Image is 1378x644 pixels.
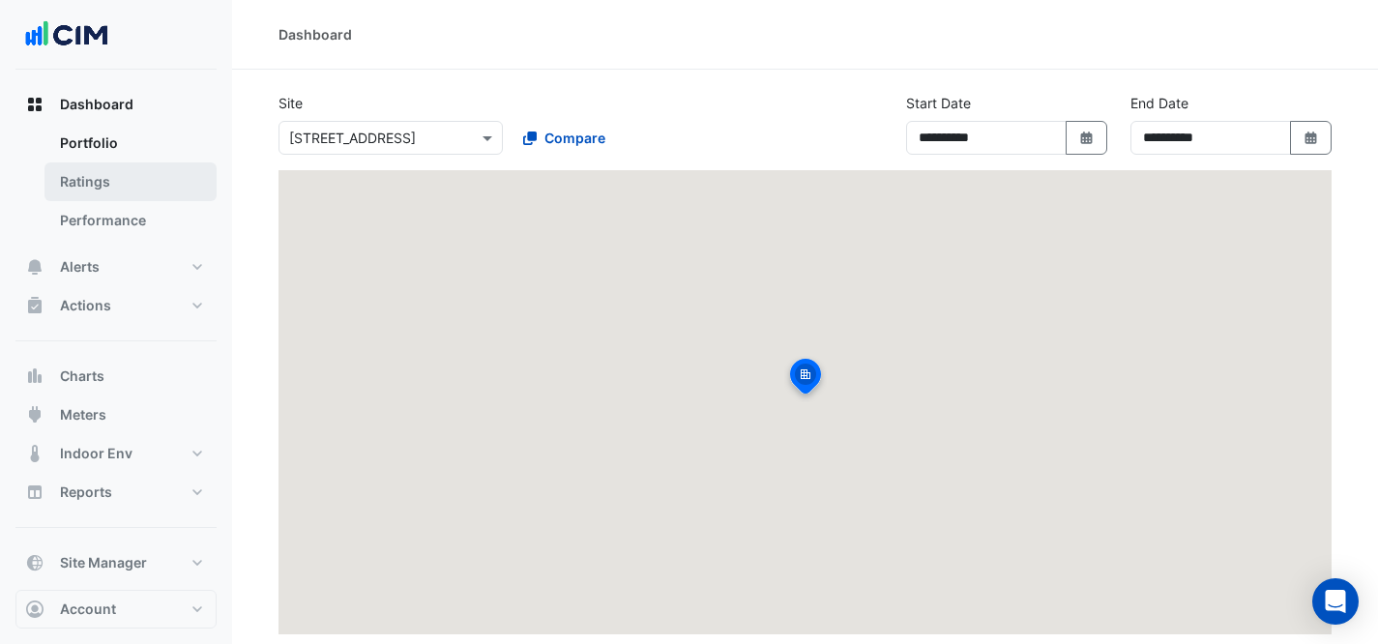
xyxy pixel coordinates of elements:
div: Open Intercom Messenger [1312,578,1359,625]
span: Reports [60,483,112,502]
app-icon: Actions [25,296,44,315]
img: site-pin-selected.svg [784,356,827,402]
div: Dashboard [279,24,352,44]
button: Actions [15,286,217,325]
span: Compare [544,128,605,148]
button: Account [15,590,217,629]
app-icon: Meters [25,405,44,424]
app-icon: Site Manager [25,553,44,572]
div: Dashboard [15,124,217,248]
button: Compare [511,121,618,155]
span: Charts [60,366,104,386]
a: Ratings [44,162,217,201]
app-icon: Alerts [25,257,44,277]
span: Dashboard [60,95,133,114]
button: Site Manager [15,543,217,582]
button: Dashboard [15,85,217,124]
app-icon: Charts [25,366,44,386]
fa-icon: Select Date [1303,130,1320,146]
button: Meters [15,395,217,434]
label: Site [279,93,303,113]
label: End Date [1130,93,1188,113]
app-icon: Dashboard [25,95,44,114]
span: Account [60,600,116,619]
button: Reports [15,473,217,512]
button: Alerts [15,248,217,286]
label: Start Date [906,93,971,113]
span: Actions [60,296,111,315]
span: Meters [60,405,106,424]
a: Performance [44,201,217,240]
a: Portfolio [44,124,217,162]
span: Indoor Env [60,444,132,463]
button: Charts [15,357,217,395]
span: Alerts [60,257,100,277]
app-icon: Indoor Env [25,444,44,463]
button: Indoor Env [15,434,217,473]
span: Site Manager [60,553,147,572]
img: Company Logo [23,15,110,54]
app-icon: Reports [25,483,44,502]
fa-icon: Select Date [1078,130,1096,146]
